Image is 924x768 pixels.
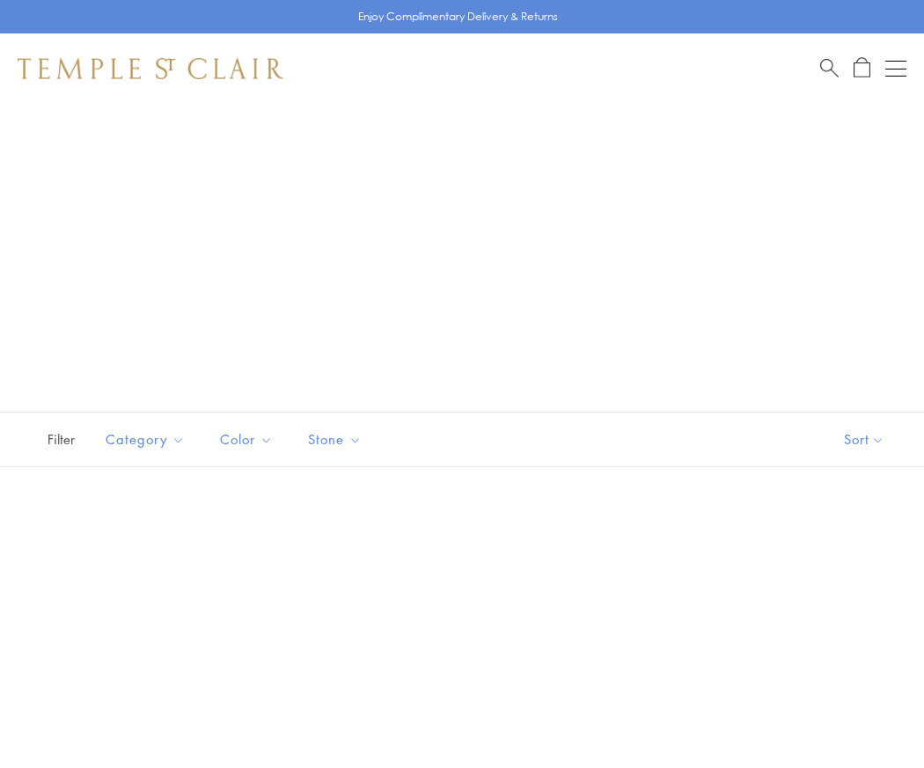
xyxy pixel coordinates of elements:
p: Enjoy Complimentary Delivery & Returns [358,8,558,26]
button: Color [207,420,286,459]
button: Category [92,420,198,459]
a: Open Shopping Bag [854,57,870,79]
button: Show sort by [804,413,924,466]
span: Stone [299,428,375,450]
span: Category [97,428,198,450]
a: Search [820,57,839,79]
span: Color [211,428,286,450]
button: Open navigation [885,58,906,79]
button: Stone [295,420,375,459]
img: Temple St. Clair [18,58,283,79]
